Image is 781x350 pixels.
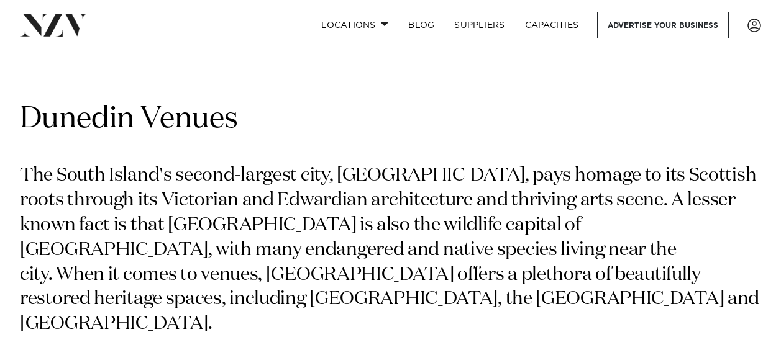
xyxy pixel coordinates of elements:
[515,12,589,38] a: Capacities
[20,100,761,139] h1: Dunedin Venues
[444,12,514,38] a: SUPPLIERS
[20,164,761,337] p: The South Island's second-largest city, [GEOGRAPHIC_DATA], pays homage to its Scottish roots thro...
[398,12,444,38] a: BLOG
[311,12,398,38] a: Locations
[20,14,88,36] img: nzv-logo.png
[597,12,729,38] a: Advertise your business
